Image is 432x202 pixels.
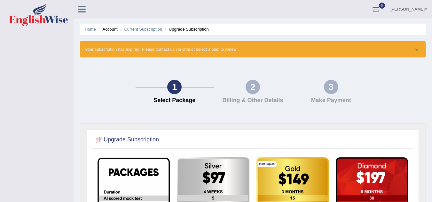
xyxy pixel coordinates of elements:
h4: Billing & Other Details [217,97,289,104]
li: Upgrade Subscription [163,26,209,32]
button: × [415,46,419,53]
a: Home [85,27,96,32]
div: Your subscription has expired. Please contact us via chat or select a plan to renew [80,41,426,57]
h4: Select Package [139,97,211,104]
h4: Make Payment [295,97,367,104]
div: 1 [167,80,182,94]
div: 3 [324,80,338,94]
li: Account [97,26,117,32]
div: 2 [246,80,260,94]
span: 0 [379,3,385,9]
h2: Upgrade Subscription [94,135,159,145]
a: Current Subscription [124,27,162,32]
